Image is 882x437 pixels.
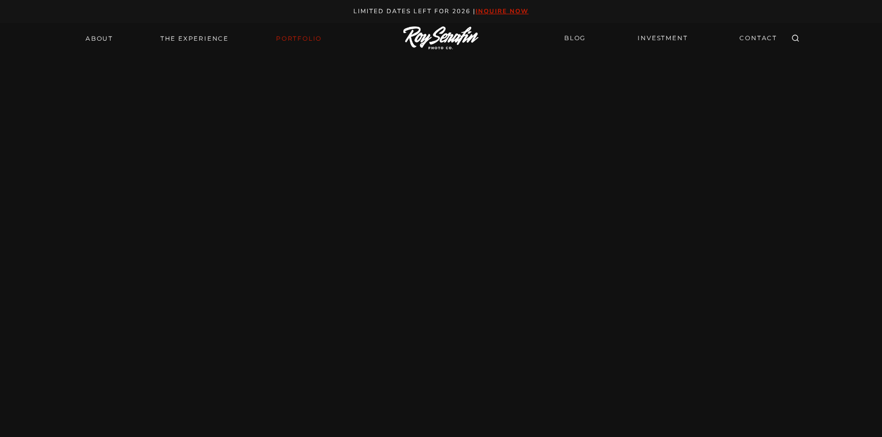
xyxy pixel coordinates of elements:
[403,26,479,50] img: Logo of Roy Serafin Photo Co., featuring stylized text in white on a light background, representi...
[79,32,328,46] nav: Primary Navigation
[788,32,803,46] button: View Search Form
[154,32,235,46] a: THE EXPERIENCE
[631,30,694,47] a: INVESTMENT
[558,30,783,47] nav: Secondary Navigation
[558,30,592,47] a: BLOG
[11,6,871,17] p: Limited Dates LEft for 2026 |
[270,32,328,46] a: Portfolio
[733,30,783,47] a: CONTACT
[79,32,119,46] a: About
[476,7,529,15] a: inquire now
